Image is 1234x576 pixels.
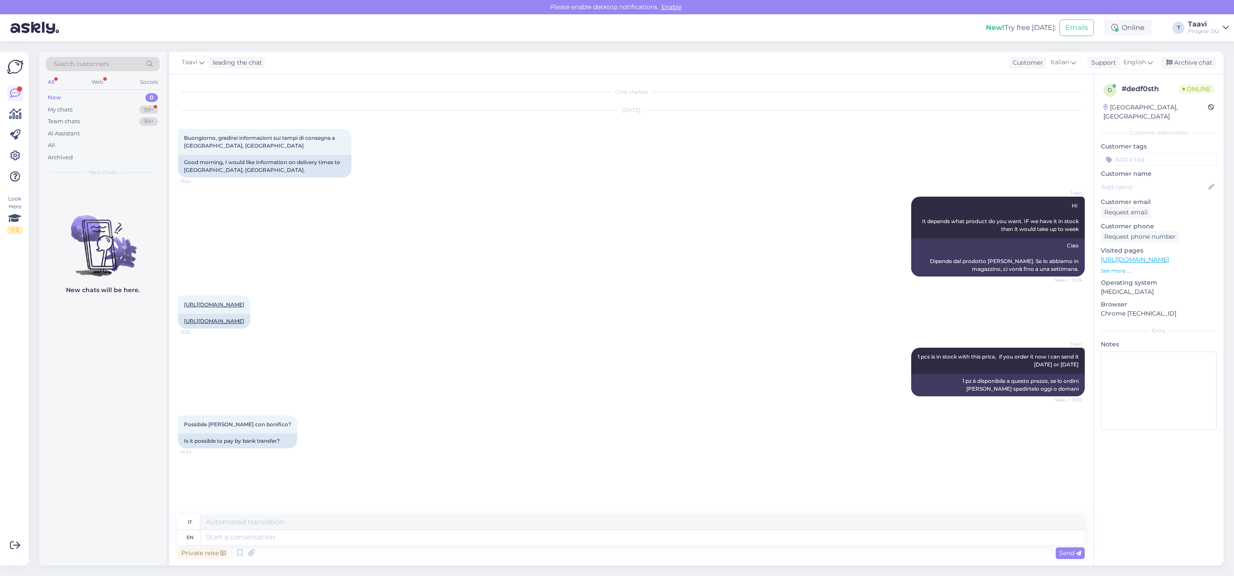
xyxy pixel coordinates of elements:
div: # dedf0sth [1122,84,1179,94]
b: New! [986,23,1004,32]
p: Operating system [1101,278,1217,287]
img: No chats [39,200,167,278]
div: Chat started [178,88,1085,96]
span: Taavi [1050,190,1082,196]
div: Web [90,76,105,88]
a: [URL][DOMAIN_NAME] [184,301,244,308]
span: New chats [89,168,117,176]
div: AI Assistant [48,129,80,138]
div: Private note [178,547,229,559]
div: Support [1088,58,1116,67]
div: Ciao Dipende dal prodotto [PERSON_NAME]. Se lo abbiamo in magazzino, ci vorrà fino a una settimana. [911,238,1085,276]
p: Notes [1101,340,1217,349]
span: 13:32 [181,329,213,336]
div: [DATE] [178,106,1085,114]
div: leading the chat [209,58,262,67]
span: Online [1179,84,1214,94]
div: New [48,93,61,102]
div: Try free [DATE]: [986,23,1056,33]
span: d [1108,87,1112,93]
div: Is it possible to pay by bank transfer? [178,434,297,448]
img: Askly Logo [7,59,23,75]
p: Customer tags [1101,142,1217,151]
div: Archive chat [1161,57,1216,69]
span: 14:23 [181,449,213,455]
input: Add name [1101,182,1207,192]
span: Taavi [182,58,197,67]
span: Send [1059,549,1081,557]
div: Request email [1101,207,1151,218]
div: [GEOGRAPHIC_DATA], [GEOGRAPHIC_DATA] [1103,103,1208,121]
div: Customer information [1101,129,1217,137]
span: 13:22 [181,178,213,184]
div: Online [1104,20,1152,36]
span: Seen ✓ 13:35 [1050,397,1082,403]
div: 99+ [139,105,158,114]
p: Customer email [1101,197,1217,207]
div: My chats [48,105,72,114]
div: Archived [48,153,73,162]
p: [MEDICAL_DATA] [1101,287,1217,296]
div: Extra [1101,327,1217,335]
span: Italian [1050,58,1069,67]
div: Customer [1009,58,1043,67]
span: English [1123,58,1146,67]
div: Look Here [7,195,23,234]
a: [URL][DOMAIN_NAME] [1101,256,1169,263]
div: en [187,530,194,545]
div: Request phone number [1101,231,1179,243]
div: Team chats [48,117,80,126]
div: 99+ [139,117,158,126]
p: Visited pages [1101,246,1217,255]
div: 0 [145,93,158,102]
p: Customer name [1101,169,1217,178]
p: Customer phone [1101,222,1217,231]
div: Progear OÜ [1188,28,1219,35]
p: New chats will be here. [66,286,140,295]
p: Chrome [TECHNICAL_ID] [1101,309,1217,318]
div: Good morning, I would like information on delivery times to [GEOGRAPHIC_DATA], [GEOGRAPHIC_DATA]. [178,155,351,178]
a: [URL][DOMAIN_NAME] [184,318,244,324]
span: Seen ✓ 13:26 [1050,277,1082,283]
div: Taavi [1188,21,1219,28]
p: See more ... [1101,267,1217,275]
span: 1 pcs is in stock with this price, if you order it now i can send it [DATE] or [DATE] [918,353,1081,368]
div: T [1172,22,1185,34]
span: Buongiorno, gradirei informazioni sui tempi di consegna a [GEOGRAPHIC_DATA], [GEOGRAPHIC_DATA] [184,135,336,149]
div: All [48,141,55,150]
span: Possibile [PERSON_NAME] con bonifico? [184,421,291,428]
span: Search customers [54,59,109,69]
p: Browser [1101,300,1217,309]
a: TaaviProgear OÜ [1188,21,1229,35]
input: Add a tag [1101,153,1217,166]
div: 1 / 3 [7,226,23,234]
span: Taavi [1050,341,1082,347]
span: Enable [659,3,684,11]
div: 1 pz è disponibile a questo prezzo, se lo ordini [PERSON_NAME] spedirtelo oggi o domani [911,374,1085,396]
div: Socials [138,76,160,88]
div: it [188,515,192,530]
button: Emails [1060,20,1094,36]
div: All [46,76,56,88]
